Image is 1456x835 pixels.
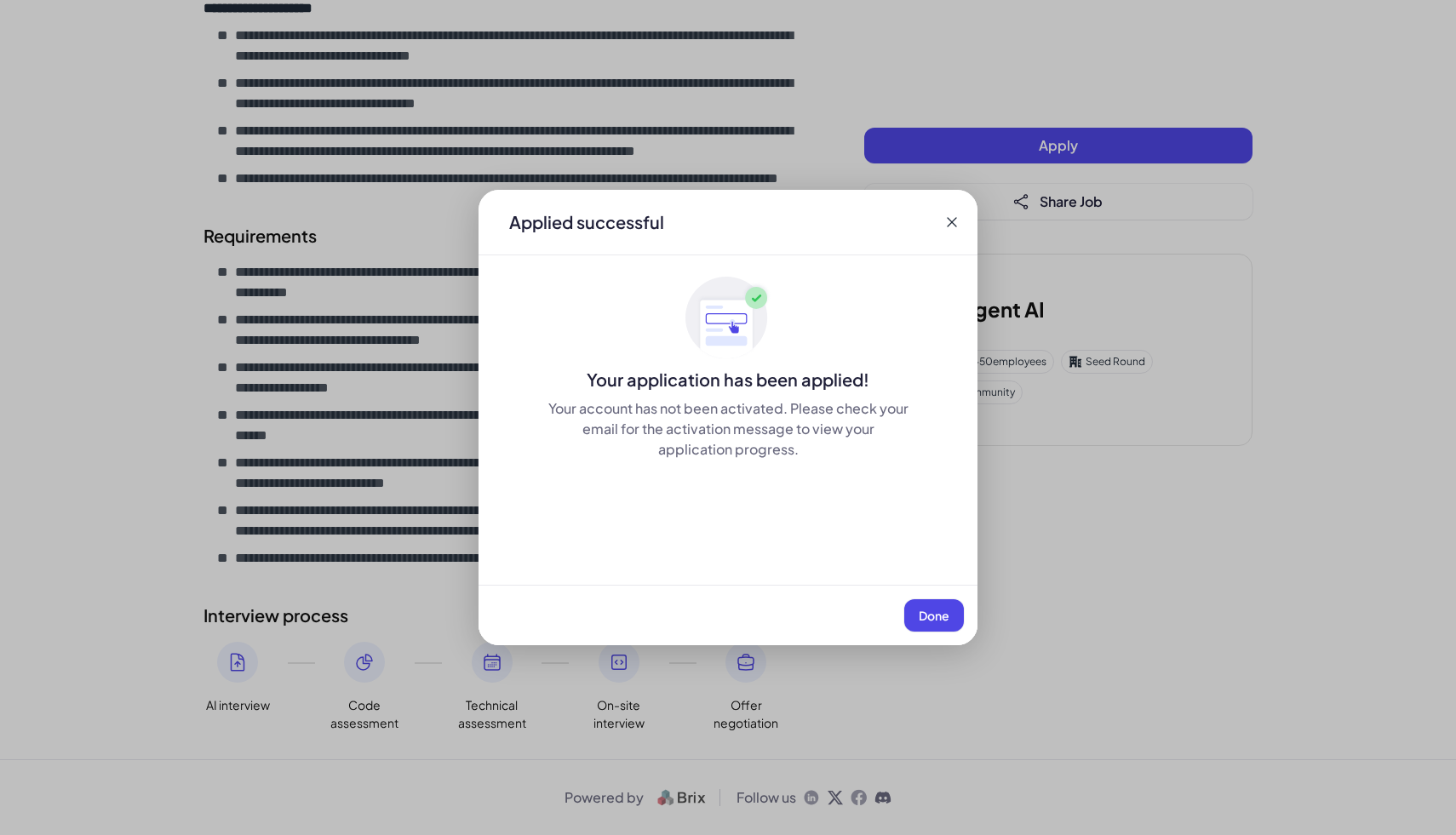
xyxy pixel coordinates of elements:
[919,608,949,623] span: Done
[685,276,771,361] img: ApplyedMaskGroup3.svg
[479,368,977,392] div: Your application has been applied!
[904,599,964,632] button: Done
[509,210,664,234] div: Applied successful
[547,398,909,460] div: Your account has not been activated. Please check your email for the activation message to view y...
